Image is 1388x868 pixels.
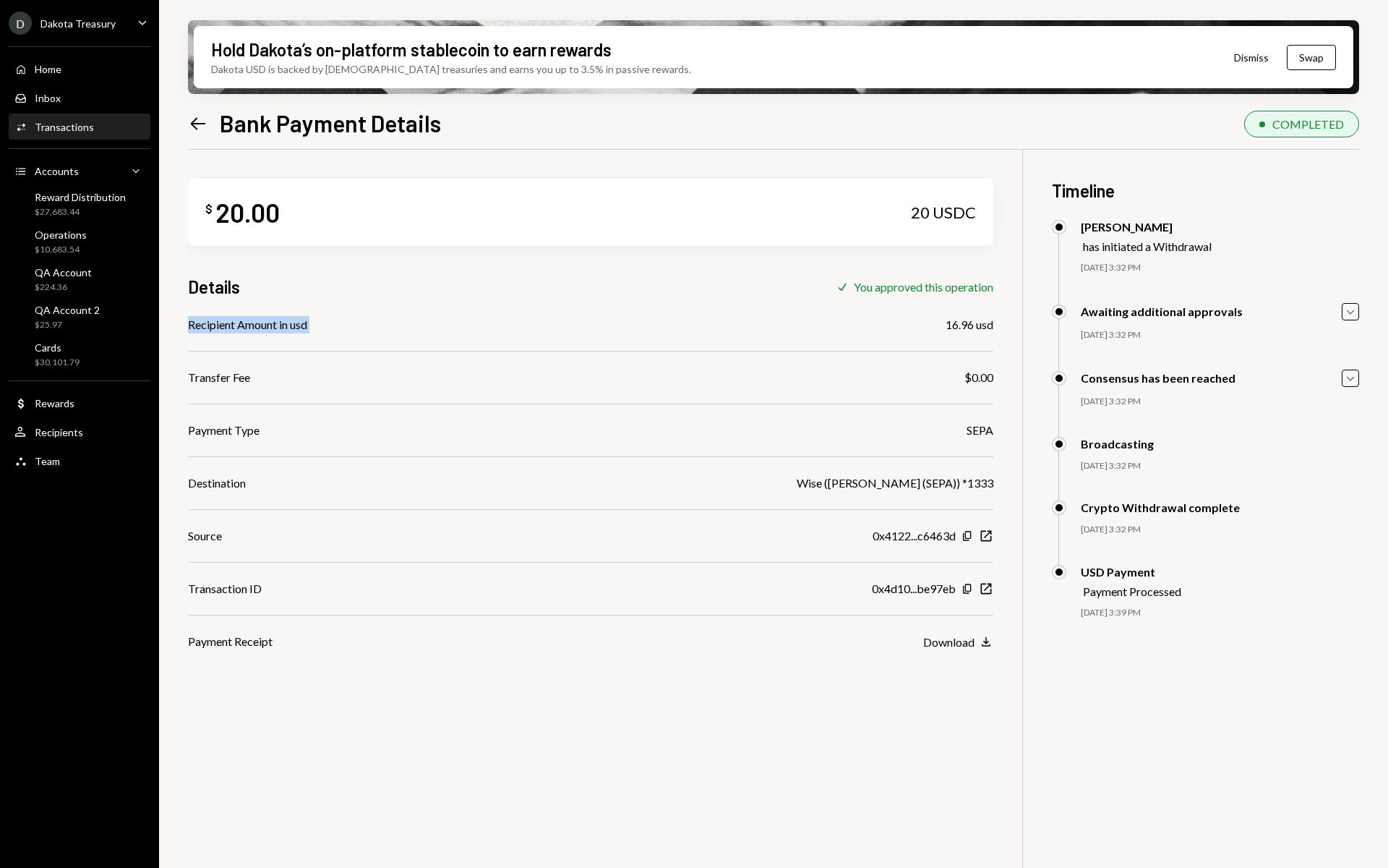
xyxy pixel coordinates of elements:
[188,527,222,545] div: Source
[1081,371,1235,385] div: Consensus has been reached
[9,390,150,416] a: Rewards
[9,419,150,445] a: Recipients
[967,422,993,439] div: SEPA
[35,319,100,331] div: $25.97
[35,397,74,409] div: Rewards
[35,165,79,177] div: Accounts
[1081,220,1212,234] div: [PERSON_NAME]
[9,448,150,474] a: Team
[1052,179,1359,203] h3: Timeline
[923,635,974,649] div: Download
[1083,239,1212,253] div: has initiated a Withdrawal
[35,121,94,133] div: Transactions
[872,580,956,597] div: 0x4d10...be97eb
[35,229,87,241] div: Operations
[1081,460,1359,472] div: [DATE] 3:32 PM
[215,196,280,229] div: 20.00
[964,369,993,386] div: $0.00
[35,244,87,256] div: $10,683.54
[797,475,993,492] div: Wise ([PERSON_NAME] (SEPA)) *1333
[188,633,273,650] div: Payment Receipt
[188,475,246,492] div: Destination
[35,92,61,104] div: Inbox
[35,191,126,203] div: Reward Distribution
[35,206,126,218] div: $27,683.44
[188,316,307,333] div: Recipient Amount in usd
[211,61,691,77] div: Dakota USD is backed by [DEMOGRAPHIC_DATA] treasuries and earns you up to 3.5% in passive rewards.
[9,114,150,140] a: Transactions
[1083,584,1181,598] div: Payment Processed
[854,280,993,294] div: You approved this operation
[9,12,32,35] div: D
[9,187,150,221] a: Reward Distribution$27,683.44
[9,85,150,111] a: Inbox
[9,299,150,334] a: QA Account 2$25.97
[1216,41,1287,75] button: Dismiss
[1081,607,1359,619] div: [DATE] 3:39 PM
[1081,437,1154,451] div: Broadcasting
[911,203,976,223] div: 20 USDC
[35,266,92,278] div: QA Account
[40,17,116,30] div: Dakota Treasury
[188,580,262,597] div: Transaction ID
[873,527,956,545] div: 0x4122...c6463d
[35,63,61,75] div: Home
[1081,262,1359,274] div: [DATE] 3:32 PM
[1081,524,1359,536] div: [DATE] 3:32 PM
[9,262,150,297] a: QA Account$224.36
[220,109,441,137] h1: Bank Payment Details
[9,224,150,259] a: Operations$10,683.54
[1081,305,1243,318] div: Awaiting additional approvals
[35,426,83,438] div: Recipients
[9,158,150,184] a: Accounts
[1081,565,1181,579] div: USD Payment
[211,38,612,61] div: Hold Dakota’s on-platform stablecoin to earn rewards
[35,281,92,294] div: $224.36
[1081,396,1359,408] div: [DATE] 3:32 PM
[9,56,150,82] a: Home
[35,455,60,467] div: Team
[188,422,260,439] div: Payment Type
[188,275,240,299] h3: Details
[35,304,100,316] div: QA Account 2
[188,369,250,386] div: Transfer Fee
[923,634,993,650] button: Download
[1081,501,1240,514] div: Crypto Withdrawal complete
[946,316,993,333] div: 16.96 usd
[205,202,213,216] div: $
[1272,117,1344,131] div: COMPLETED
[1081,329,1359,341] div: [DATE] 3:32 PM
[9,337,150,372] a: Cards$30,101.79
[35,357,80,369] div: $30,101.79
[1287,45,1336,70] button: Swap
[35,341,80,354] div: Cards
